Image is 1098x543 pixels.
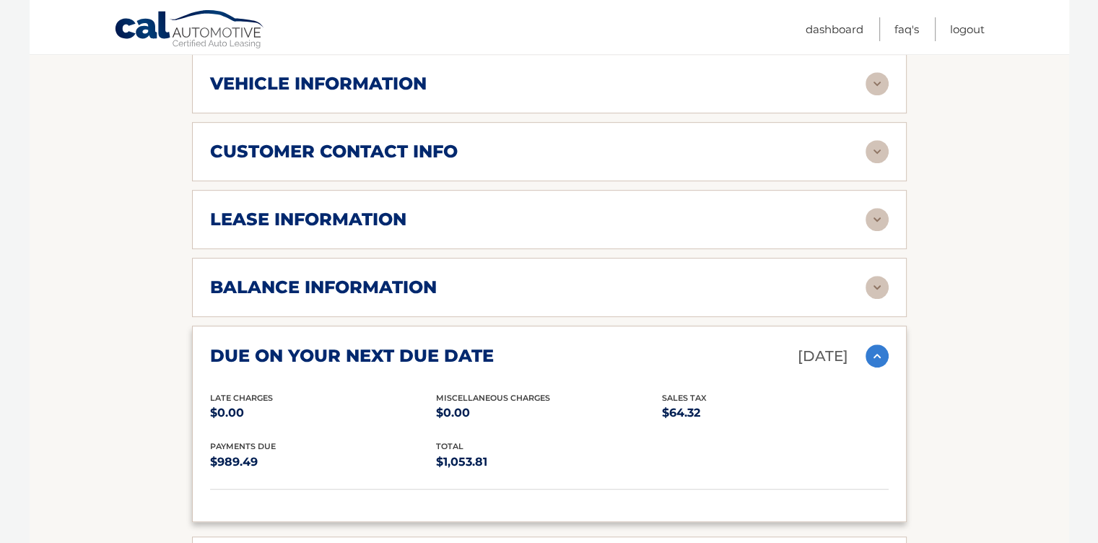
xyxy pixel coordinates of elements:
img: accordion-active.svg [866,344,889,368]
p: $989.49 [210,452,436,472]
span: Sales Tax [662,393,707,403]
p: $0.00 [436,403,662,423]
span: Miscellaneous Charges [436,393,550,403]
span: Payments Due [210,441,276,451]
h2: customer contact info [210,141,458,162]
a: FAQ's [894,17,919,41]
p: $1,053.81 [436,452,662,472]
a: Dashboard [806,17,863,41]
img: accordion-rest.svg [866,276,889,299]
img: accordion-rest.svg [866,72,889,95]
p: $0.00 [210,403,436,423]
p: [DATE] [798,344,848,369]
img: accordion-rest.svg [866,140,889,163]
h2: balance information [210,277,437,298]
a: Cal Automotive [114,9,266,51]
span: Late Charges [210,393,273,403]
span: total [436,441,463,451]
h2: due on your next due date [210,345,494,367]
p: $64.32 [662,403,888,423]
h2: vehicle information [210,73,427,95]
h2: lease information [210,209,406,230]
img: accordion-rest.svg [866,208,889,231]
a: Logout [950,17,985,41]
